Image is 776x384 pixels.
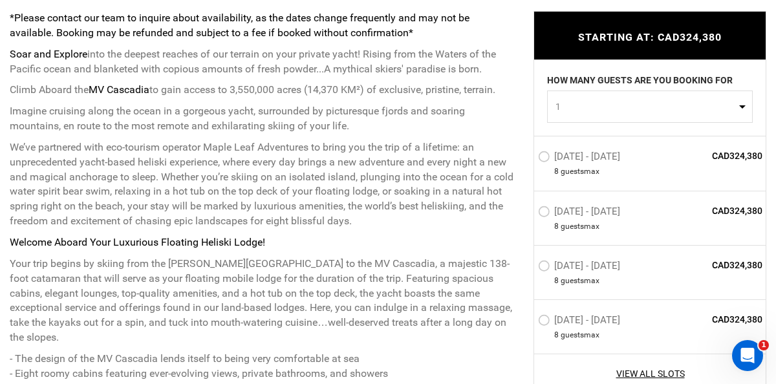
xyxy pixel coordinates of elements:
[578,31,722,43] span: STARTING AT: CAD324,380
[547,91,753,123] button: 1
[10,140,514,229] p: We’ve partnered with eco-tourism operator Maple Leaf Adventures to bring you the trip of a lifeti...
[561,166,599,177] span: guest max
[554,275,559,286] span: 8
[10,12,469,39] strong: *Please contact our team to inquire about availability, as the dates change frequently and may no...
[561,330,599,341] span: guest max
[10,104,514,134] p: Imagine cruising along the ocean in a gorgeous yacht, surrounded by picturesque fjords and soarin...
[554,330,559,341] span: 8
[669,259,762,272] span: CAD324,380
[554,220,559,231] span: 8
[580,275,584,286] span: s
[580,330,584,341] span: s
[554,166,559,177] span: 8
[538,151,623,166] label: [DATE] - [DATE]
[89,83,149,96] strong: MV Cascadia
[538,205,623,220] label: [DATE] - [DATE]
[538,314,623,330] label: [DATE] - [DATE]
[669,149,762,162] span: CAD324,380
[10,48,87,60] strong: Soar and Explore
[538,260,623,275] label: [DATE] - [DATE]
[10,83,514,98] p: Climb Aboard the to gain access to 3,550,000 acres (14,370 KM²) of exclusive, pristine, terrain.
[669,313,762,326] span: CAD324,380
[10,257,514,345] p: Your trip begins by skiing from the [PERSON_NAME][GEOGRAPHIC_DATA] to the MV Cascadia, a majestic...
[580,220,584,231] span: s
[538,367,762,380] a: View All Slots
[732,340,763,371] iframe: Intercom live chat
[555,100,736,113] span: 1
[580,166,584,177] span: s
[759,340,769,350] span: 1
[561,275,599,286] span: guest max
[10,47,514,77] p: into the deepest reaches of our terrain on your private yacht! Rising from the Waters of the Paci...
[547,74,733,91] label: HOW MANY GUESTS ARE YOU BOOKING FOR
[669,204,762,217] span: CAD324,380
[561,220,599,231] span: guest max
[10,236,265,248] strong: Welcome Aboard Your Luxurious Floating Heliski Lodge!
